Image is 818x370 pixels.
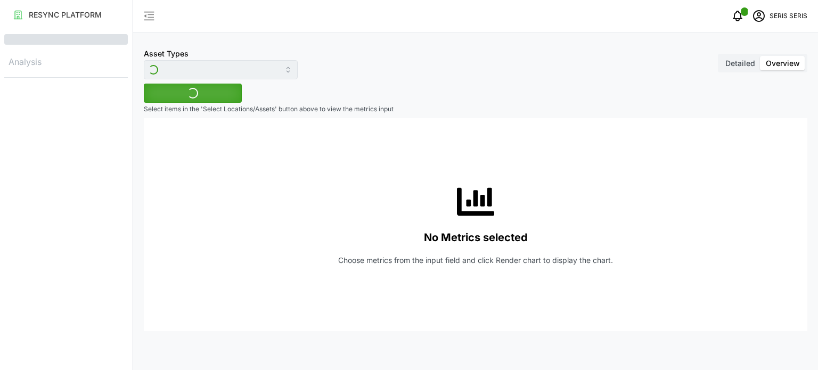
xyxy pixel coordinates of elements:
p: No Metrics selected [424,229,528,246]
button: schedule [748,5,770,27]
label: Asset Types [144,48,189,60]
button: notifications [727,5,748,27]
span: Overview [766,59,800,68]
p: Select items in the 'Select Locations/Assets' button above to view the metrics input [144,105,807,114]
p: SERIS SERIS [770,11,807,21]
button: RESYNC PLATFORM [4,5,128,24]
a: RESYNC PLATFORM [4,4,128,26]
p: Analysis [4,53,128,69]
p: Choose metrics from the input field and click Render chart to display the chart. [338,255,613,266]
span: Detailed [725,59,755,68]
p: RESYNC PLATFORM [29,10,102,20]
